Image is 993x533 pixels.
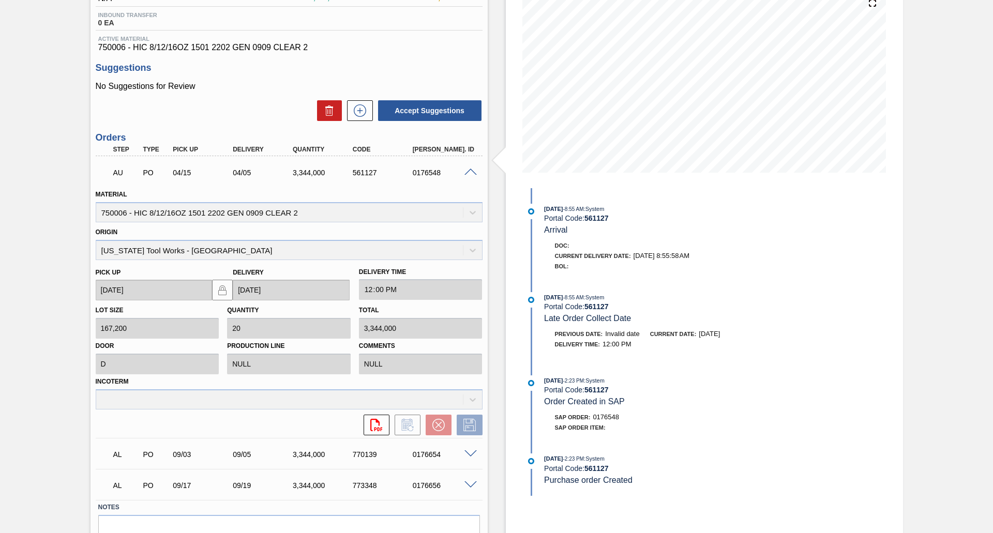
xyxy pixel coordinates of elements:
span: - 2:23 PM [563,378,584,384]
span: : System [584,377,605,384]
div: Accept Suggestions [373,99,483,122]
span: Order Created in SAP [544,397,625,406]
div: Delete Suggestions [312,100,342,121]
strong: 561127 [584,302,609,311]
h3: Suggestions [96,63,483,73]
strong: 561127 [584,214,609,222]
div: 09/17/2025 [170,481,237,490]
p: No Suggestions for Review [96,82,483,91]
div: 04/15/2024 [170,169,237,177]
div: [PERSON_NAME]. ID [410,146,477,153]
div: Delivery [230,146,297,153]
div: Open PDF file [358,415,389,435]
img: atual [528,208,534,215]
span: 0176548 [593,413,619,421]
span: [DATE] 8:55:58 AM [634,252,690,260]
div: 3,344,000 [290,481,357,490]
input: mm/dd/yyyy [96,280,213,300]
div: Purchase order [140,450,171,459]
label: Total [359,307,379,314]
div: Portal Code: [544,302,790,311]
div: Awaiting Load Composition [111,474,142,497]
div: Portal Code: [544,464,790,473]
button: locked [212,280,233,300]
span: Delivery Time : [555,341,600,347]
button: Accept Suggestions [378,100,482,121]
strong: 561127 [584,386,609,394]
span: Current Delivery Date: [555,253,631,259]
span: 750006 - HIC 8/12/16OZ 1501 2202 GEN 0909 CLEAR 2 [98,43,480,52]
span: Current Date: [650,331,697,337]
span: BOL: [555,263,569,269]
span: Doc: [555,242,569,249]
div: 09/05/2025 [230,450,297,459]
label: Pick up [96,269,121,276]
span: Inbound Transfer [98,12,157,18]
div: 3,344,000 [290,169,357,177]
div: Quantity [290,146,357,153]
label: Door [96,339,219,354]
div: Type [140,146,171,153]
span: - 2:23 PM [563,456,584,462]
div: Pick up [170,146,237,153]
div: 0176656 [410,481,477,490]
span: Invalid date [605,330,640,338]
span: 12:00 PM [603,340,631,348]
div: 09/03/2025 [170,450,237,459]
span: : System [584,206,605,212]
label: Incoterm [96,378,129,385]
div: Awaiting Unload [111,161,142,184]
span: [DATE] [544,206,563,212]
div: 770139 [350,450,417,459]
span: [DATE] [544,377,563,384]
span: - 8:55 AM [563,206,584,212]
input: mm/dd/yyyy [233,280,350,300]
strong: 561127 [584,464,609,473]
div: Portal Code: [544,214,790,222]
div: Cancel Order [420,415,452,435]
span: Late Order Collect Date [544,314,631,323]
label: Delivery [233,269,264,276]
div: Purchase order [140,169,171,177]
span: [DATE] [544,455,563,462]
img: atual [528,297,534,303]
div: 0176654 [410,450,477,459]
span: Previous Date: [555,331,603,337]
label: Comments [359,339,483,354]
label: Material [96,191,127,198]
div: Step [111,146,142,153]
span: : System [584,455,605,462]
div: Save Order [452,415,483,435]
img: atual [528,458,534,464]
label: Delivery Time [359,265,483,280]
div: Code [350,146,417,153]
div: 09/19/2025 [230,481,297,490]
label: Lot size [96,307,124,314]
div: Portal Code: [544,386,790,394]
span: SAP Order Item: [555,424,606,431]
p: AL [113,450,139,459]
img: locked [216,284,229,296]
div: Purchase order [140,481,171,490]
span: 0 EA [98,19,157,27]
span: [DATE] [699,330,720,338]
span: Active Material [98,36,480,42]
span: - 8:55 AM [563,295,584,300]
div: 04/05/2024 [230,169,297,177]
div: 0176548 [410,169,477,177]
img: atual [528,380,534,386]
span: : System [584,294,605,300]
label: Quantity [227,307,259,314]
div: 561127 [350,169,417,177]
span: SAP Order: [555,414,591,420]
div: Inform order change [389,415,420,435]
p: AL [113,481,139,490]
span: Arrival [544,225,567,234]
label: Notes [98,500,480,515]
span: [DATE] [544,294,563,300]
div: Awaiting Load Composition [111,443,142,466]
div: New suggestion [342,100,373,121]
p: AU [113,169,139,177]
span: Purchase order Created [544,476,633,484]
div: 3,344,000 [290,450,357,459]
